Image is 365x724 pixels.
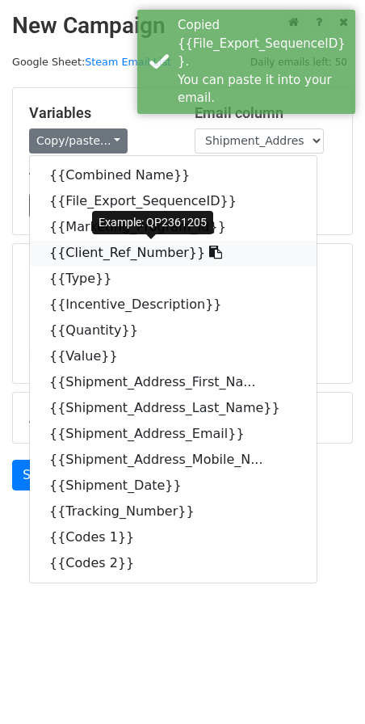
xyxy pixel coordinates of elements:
a: Copy/paste... [29,128,128,154]
a: {{Tracking_Number}} [30,499,317,524]
a: {{Shipment_Address_Last_Name}} [30,395,317,421]
a: {{File_Export_SequenceID}} [30,188,317,214]
a: {{Incentive_Description}} [30,292,317,318]
a: {{Shipment_Date}} [30,473,317,499]
a: {{Shipment_Address_Email}} [30,421,317,447]
a: {{Codes 1}} [30,524,317,550]
a: {{Value}} [30,343,317,369]
h5: Variables [29,104,170,122]
a: {{Quantity}} [30,318,317,343]
a: Send [12,460,65,490]
a: {{Marketing_Program_Id}} [30,214,317,240]
small: Google Sheet: [12,56,171,68]
div: Copied {{File_Export_SequenceID}}. You can paste it into your email. [178,16,349,107]
h2: New Campaign [12,12,353,40]
a: {{Codes 2}} [30,550,317,576]
a: Steam Email List [85,56,171,68]
div: Example: QP2361205 [92,211,213,234]
a: {{Client_Ref_Number}} [30,240,317,266]
a: {{Shipment_Address_Mobile_N... [30,447,317,473]
a: {{Type}} [30,266,317,292]
a: {{Shipment_Address_First_Na... [30,369,317,395]
a: {{Combined Name}} [30,162,317,188]
iframe: Chat Widget [284,646,365,724]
